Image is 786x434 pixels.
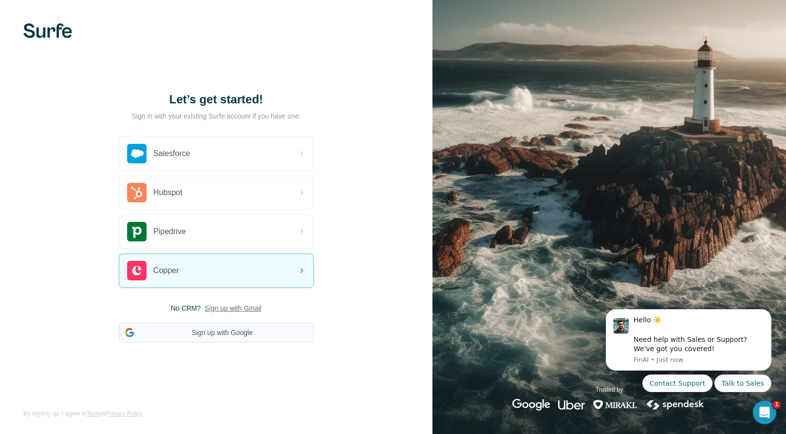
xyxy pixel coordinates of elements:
[773,401,781,409] span: 1
[23,409,143,418] span: By signing up, I agree to &
[153,265,179,276] span: Copper
[23,23,72,38] img: Surfe's logo
[127,183,147,202] img: hubspot's logo
[127,261,147,280] img: copper's logo
[127,222,147,241] img: pipedrive's logo
[119,92,314,107] h1: Let’s get started!
[205,303,262,313] button: Sign up with Gmail
[119,323,314,342] button: Sign up with Google
[153,226,186,237] span: Pipedrive
[86,410,102,417] a: Terms
[753,401,776,424] iframe: Intercom live chat
[106,410,143,417] a: Privacy Policy
[127,144,147,163] img: salesforce's logo
[591,297,786,429] iframe: Intercom notifications message
[153,187,183,198] span: Hubspot
[171,303,201,313] span: No CRM?
[512,399,550,411] img: google's logo
[153,148,190,159] span: Salesforce
[131,111,300,121] p: Sign in with your existing Surfe account if you have one.
[558,399,585,411] img: uber's logo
